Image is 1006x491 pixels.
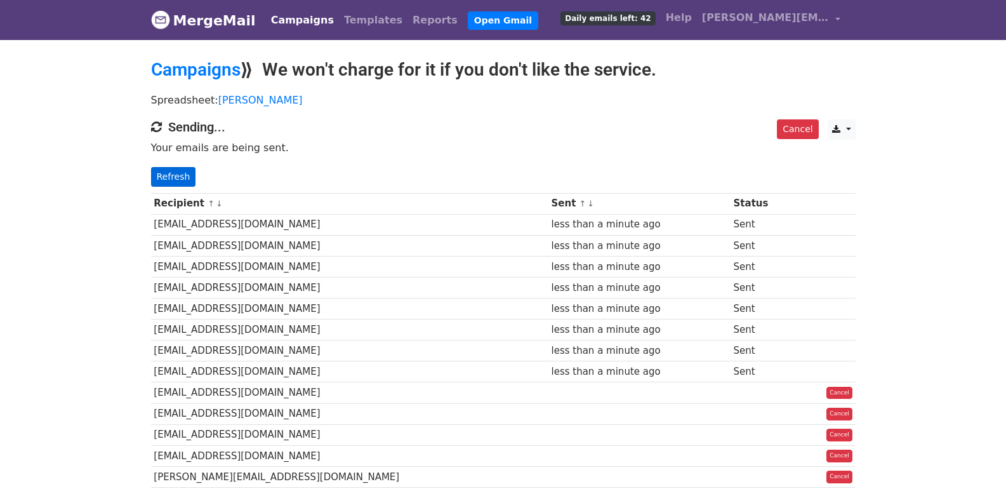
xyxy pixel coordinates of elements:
[151,403,548,424] td: [EMAIL_ADDRESS][DOMAIN_NAME]
[151,445,548,466] td: [EMAIL_ADDRESS][DOMAIN_NAME]
[151,235,548,256] td: [EMAIL_ADDRESS][DOMAIN_NAME]
[551,365,727,379] div: less than a minute ago
[702,10,829,25] span: [PERSON_NAME][EMAIL_ADDRESS][DOMAIN_NAME]
[551,239,727,253] div: less than a minute ago
[551,302,727,316] div: less than a minute ago
[551,281,727,295] div: less than a minute ago
[151,10,170,29] img: MergeMail logo
[151,361,548,382] td: [EMAIL_ADDRESS][DOMAIN_NAME]
[339,8,407,33] a: Templates
[151,319,548,340] td: [EMAIL_ADDRESS][DOMAIN_NAME]
[826,450,852,462] a: Cancel
[208,199,215,208] a: ↑
[731,361,795,382] td: Sent
[468,11,538,30] a: Open Gmail
[151,193,548,214] th: Recipient
[218,94,303,106] a: [PERSON_NAME]
[551,260,727,274] div: less than a minute ago
[587,199,594,208] a: ↓
[826,408,852,420] a: Cancel
[943,430,1006,491] iframe: Chat Widget
[151,466,548,487] td: [PERSON_NAME][EMAIL_ADDRESS][DOMAIN_NAME]
[560,11,655,25] span: Daily emails left: 42
[151,424,548,445] td: [EMAIL_ADDRESS][DOMAIN_NAME]
[216,199,223,208] a: ↓
[551,344,727,358] div: less than a minute ago
[731,340,795,361] td: Sent
[151,119,856,135] h4: Sending...
[151,59,856,81] h2: ⟫ We won't charge for it if you don't like the service.
[151,93,856,107] p: Spreadsheet:
[579,199,586,208] a: ↑
[731,214,795,235] td: Sent
[697,5,845,35] a: [PERSON_NAME][EMAIL_ADDRESS][DOMAIN_NAME]
[826,429,852,441] a: Cancel
[548,193,731,214] th: Sent
[826,471,852,483] a: Cancel
[731,256,795,277] td: Sent
[661,5,697,30] a: Help
[551,323,727,337] div: less than a minute ago
[151,277,548,298] td: [EMAIL_ADDRESS][DOMAIN_NAME]
[777,119,818,139] a: Cancel
[555,5,660,30] a: Daily emails left: 42
[551,217,727,232] div: less than a minute ago
[151,141,856,154] p: Your emails are being sent.
[266,8,339,33] a: Campaigns
[731,319,795,340] td: Sent
[826,387,852,400] a: Cancel
[151,167,196,187] a: Refresh
[731,193,795,214] th: Status
[151,340,548,361] td: [EMAIL_ADDRESS][DOMAIN_NAME]
[151,256,548,277] td: [EMAIL_ADDRESS][DOMAIN_NAME]
[151,382,548,403] td: [EMAIL_ADDRESS][DOMAIN_NAME]
[151,7,256,34] a: MergeMail
[151,59,241,80] a: Campaigns
[731,277,795,298] td: Sent
[731,235,795,256] td: Sent
[151,299,548,319] td: [EMAIL_ADDRESS][DOMAIN_NAME]
[407,8,463,33] a: Reports
[151,214,548,235] td: [EMAIL_ADDRESS][DOMAIN_NAME]
[731,299,795,319] td: Sent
